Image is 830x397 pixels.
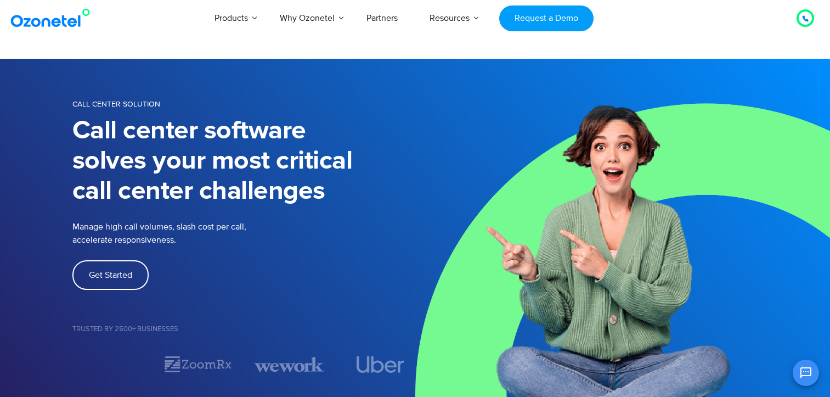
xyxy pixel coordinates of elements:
[255,355,324,374] img: wework
[346,356,415,373] div: 4 / 7
[793,360,819,386] button: Open chat
[72,355,415,374] div: Image Carousel
[72,116,415,206] h1: Call center software solves your most critical call center challenges
[357,356,404,373] img: uber
[163,355,233,374] img: zoomrx
[72,220,319,247] p: Manage high call volumes, slash cost per call, accelerate responsiveness.
[89,271,132,279] span: Get Started
[163,355,233,374] div: 2 / 7
[499,5,593,31] a: Request a Demo
[255,355,324,374] div: 3 / 7
[72,326,415,333] h5: Trusted by 2500+ Businesses
[72,358,142,371] div: 1 / 7
[72,99,160,109] span: Call Center Solution
[72,260,149,290] a: Get Started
